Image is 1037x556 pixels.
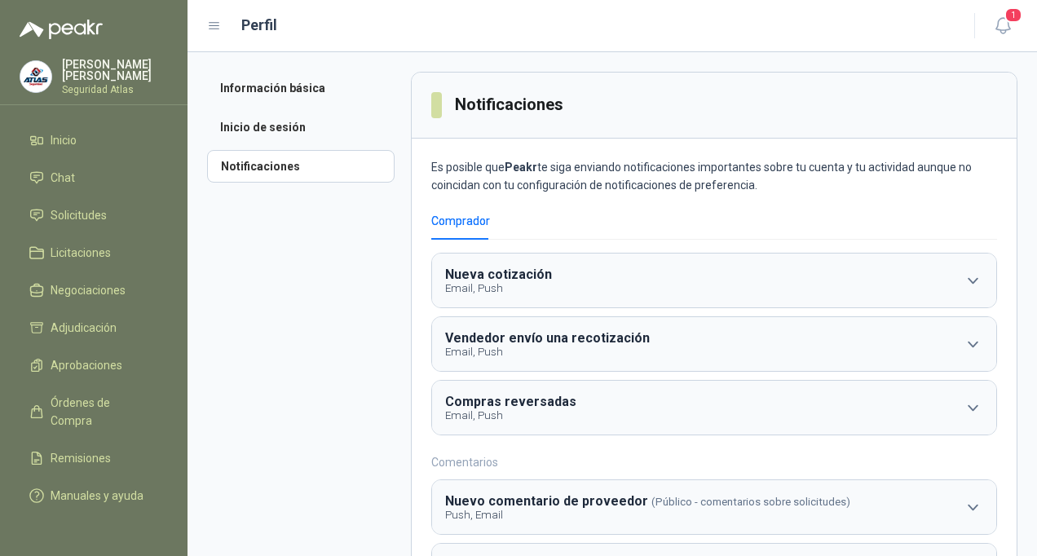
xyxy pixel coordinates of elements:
[445,409,580,421] p: Email, Push
[445,346,653,358] p: Email, Push
[445,509,850,521] p: Push, Email
[431,212,490,230] div: Comprador
[1004,7,1022,23] span: 1
[51,356,122,374] span: Aprobaciones
[432,480,996,534] button: Nuevo comentario de proveedor(Público - comentarios sobre solicitudes)Push, Email
[20,61,51,92] img: Company Logo
[445,493,648,509] b: Nuevo comentario de proveedor
[51,319,117,337] span: Adjudicación
[431,453,997,471] h3: Comentarios
[207,150,395,183] a: Notificaciones
[432,254,996,307] button: Nueva cotizaciónEmail, Push
[445,330,650,346] b: Vendedor envío una recotización
[207,72,395,104] a: Información básica
[20,480,168,511] a: Manuales y ayuda
[455,92,566,117] h3: Notificaciones
[51,449,111,467] span: Remisiones
[20,20,103,39] img: Logo peakr
[445,282,555,294] p: Email, Push
[20,125,168,156] a: Inicio
[445,267,552,282] b: Nueva cotización
[431,158,997,194] p: Es posible que te siga enviando notificaciones importantes sobre tu cuenta y tu actividad aunque ...
[51,394,152,430] span: Órdenes de Compra
[51,206,107,224] span: Solicitudes
[432,381,996,435] button: Compras reversadasEmail, Push
[51,131,77,149] span: Inicio
[445,394,576,409] b: Compras reversadas
[505,161,537,174] b: Peakr
[51,169,75,187] span: Chat
[20,312,168,343] a: Adjudicación
[20,350,168,381] a: Aprobaciones
[20,162,168,193] a: Chat
[51,281,126,299] span: Negociaciones
[20,387,168,436] a: Órdenes de Compra
[51,487,143,505] span: Manuales y ayuda
[20,237,168,268] a: Licitaciones
[62,85,168,95] p: Seguridad Atlas
[432,317,996,371] button: Vendedor envío una recotizaciónEmail, Push
[51,244,111,262] span: Licitaciones
[241,14,277,37] h1: Perfil
[20,275,168,306] a: Negociaciones
[988,11,1017,41] button: 1
[207,111,395,143] a: Inicio de sesión
[20,200,168,231] a: Solicitudes
[62,59,168,82] p: [PERSON_NAME] [PERSON_NAME]
[20,443,168,474] a: Remisiones
[651,496,850,508] span: (Público - comentarios sobre solicitudes)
